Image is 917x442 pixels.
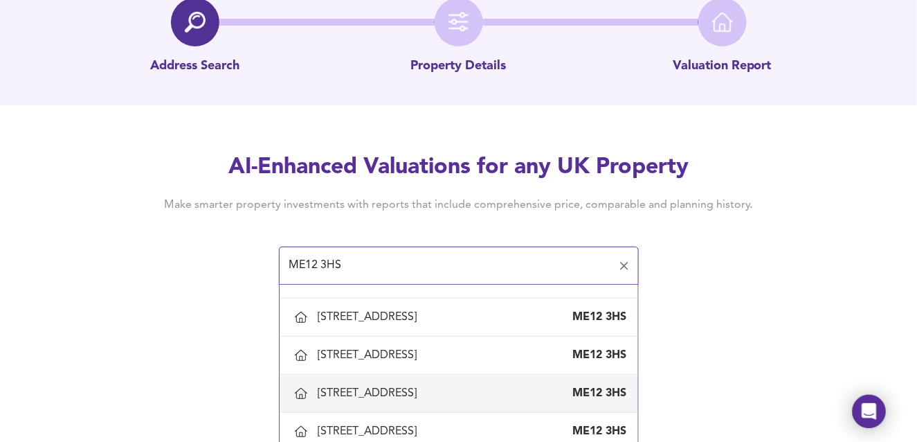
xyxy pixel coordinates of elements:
[150,58,239,76] p: Address Search
[615,256,634,276] button: Clear
[572,424,627,439] div: ME12 3HS
[572,348,627,363] div: ME12 3HS
[411,58,507,76] p: Property Details
[318,310,423,325] div: [STREET_ADDRESS]
[673,58,772,76] p: Valuation Report
[185,12,206,33] img: search-icon
[318,424,423,439] div: [STREET_ADDRESS]
[853,395,886,428] div: Open Intercom Messenger
[712,12,733,33] img: home-icon
[318,386,423,401] div: [STREET_ADDRESS]
[285,253,612,279] input: Enter a postcode to start...
[143,197,774,213] h4: Make smarter property investments with reports that include comprehensive price, comparable and p...
[572,310,627,325] div: ME12 3HS
[448,12,469,33] img: filter-icon
[143,152,774,183] h2: AI-Enhanced Valuations for any UK Property
[318,348,423,363] div: [STREET_ADDRESS]
[572,386,627,401] div: ME12 3HS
